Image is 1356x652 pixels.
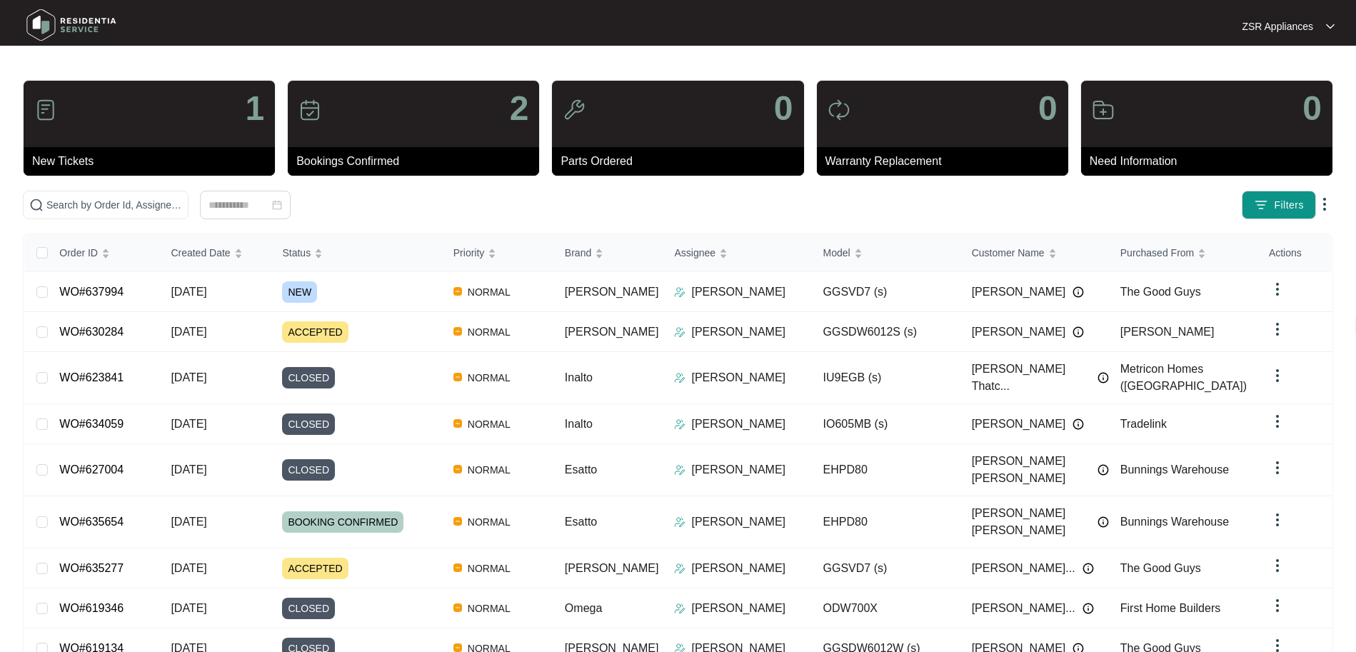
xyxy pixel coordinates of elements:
[1120,418,1167,430] span: Tradelink
[282,511,403,533] span: BOOKING CONFIRMED
[59,286,124,298] a: WO#637994
[812,444,960,496] td: EHPD80
[59,418,124,430] a: WO#634059
[171,418,206,430] span: [DATE]
[565,463,597,476] span: Esatto
[825,153,1068,170] p: Warranty Replacement
[462,513,516,531] span: NORMAL
[34,99,57,121] img: icon
[1120,516,1229,528] span: Bunnings Warehouse
[462,600,516,617] span: NORMAL
[674,464,685,476] img: Assigner Icon
[674,245,715,261] span: Assignee
[812,352,960,404] td: IU9EGB (s)
[59,463,124,476] a: WO#627004
[565,286,659,298] span: [PERSON_NAME]
[565,602,602,614] span: Omega
[774,91,793,126] p: 0
[828,99,850,121] img: icon
[171,286,206,298] span: [DATE]
[462,369,516,386] span: NORMAL
[1269,459,1286,476] img: dropdown arrow
[453,465,462,473] img: Vercel Logo
[565,326,659,338] span: [PERSON_NAME]
[674,516,685,528] img: Assigner Icon
[674,326,685,338] img: Assigner Icon
[565,418,593,430] span: Inalto
[462,324,516,341] span: NORMAL
[972,560,1075,577] span: [PERSON_NAME]...
[21,4,121,46] img: residentia service logo
[453,287,462,296] img: Vercel Logo
[565,516,597,528] span: Esatto
[565,245,591,261] span: Brand
[282,413,335,435] span: CLOSED
[553,234,663,272] th: Brand
[1254,198,1268,212] img: filter icon
[282,367,335,388] span: CLOSED
[691,324,785,341] p: [PERSON_NAME]
[453,373,462,381] img: Vercel Logo
[282,558,348,579] span: ACCEPTED
[1274,198,1304,213] span: Filters
[1120,326,1215,338] span: [PERSON_NAME]
[282,281,317,303] span: NEW
[462,560,516,577] span: NORMAL
[462,284,516,301] span: NORMAL
[972,600,1075,617] span: [PERSON_NAME]...
[1073,418,1084,430] img: Info icon
[171,602,206,614] span: [DATE]
[171,371,206,383] span: [DATE]
[59,562,124,574] a: WO#635277
[691,461,785,478] p: [PERSON_NAME]
[1269,511,1286,528] img: dropdown arrow
[674,418,685,430] img: Assigner Icon
[1038,91,1058,126] p: 0
[1269,281,1286,298] img: dropdown arrow
[674,563,685,574] img: Assigner Icon
[29,198,44,212] img: search-icon
[812,588,960,628] td: ODW700X
[59,516,124,528] a: WO#635654
[561,153,803,170] p: Parts Ordered
[171,516,206,528] span: [DATE]
[59,326,124,338] a: WO#630284
[1073,326,1084,338] img: Info icon
[812,234,960,272] th: Model
[59,602,124,614] a: WO#619346
[1269,367,1286,384] img: dropdown arrow
[972,284,1066,301] span: [PERSON_NAME]
[453,245,485,261] span: Priority
[674,372,685,383] img: Assigner Icon
[1090,153,1332,170] p: Need Information
[1083,603,1094,614] img: Info icon
[462,461,516,478] span: NORMAL
[1242,191,1316,219] button: filter iconFilters
[812,272,960,312] td: GGSVD7 (s)
[972,453,1090,487] span: [PERSON_NAME] [PERSON_NAME]
[32,153,275,170] p: New Tickets
[1098,372,1109,383] img: Info icon
[1269,321,1286,338] img: dropdown arrow
[691,369,785,386] p: [PERSON_NAME]
[171,463,206,476] span: [DATE]
[1242,19,1313,34] p: ZSR Appliances
[453,603,462,612] img: Vercel Logo
[812,496,960,548] td: EHPD80
[565,562,659,574] span: [PERSON_NAME]
[59,245,98,261] span: Order ID
[1092,99,1115,121] img: icon
[691,416,785,433] p: [PERSON_NAME]
[1269,557,1286,574] img: dropdown arrow
[972,324,1066,341] span: [PERSON_NAME]
[1083,563,1094,574] img: Info icon
[960,234,1109,272] th: Customer Name
[245,91,264,126] p: 1
[1120,602,1220,614] span: First Home Builders
[1316,196,1333,213] img: dropdown arrow
[282,459,335,481] span: CLOSED
[48,234,159,272] th: Order ID
[691,284,785,301] p: [PERSON_NAME]
[972,505,1090,539] span: [PERSON_NAME] [PERSON_NAME]
[453,517,462,526] img: Vercel Logo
